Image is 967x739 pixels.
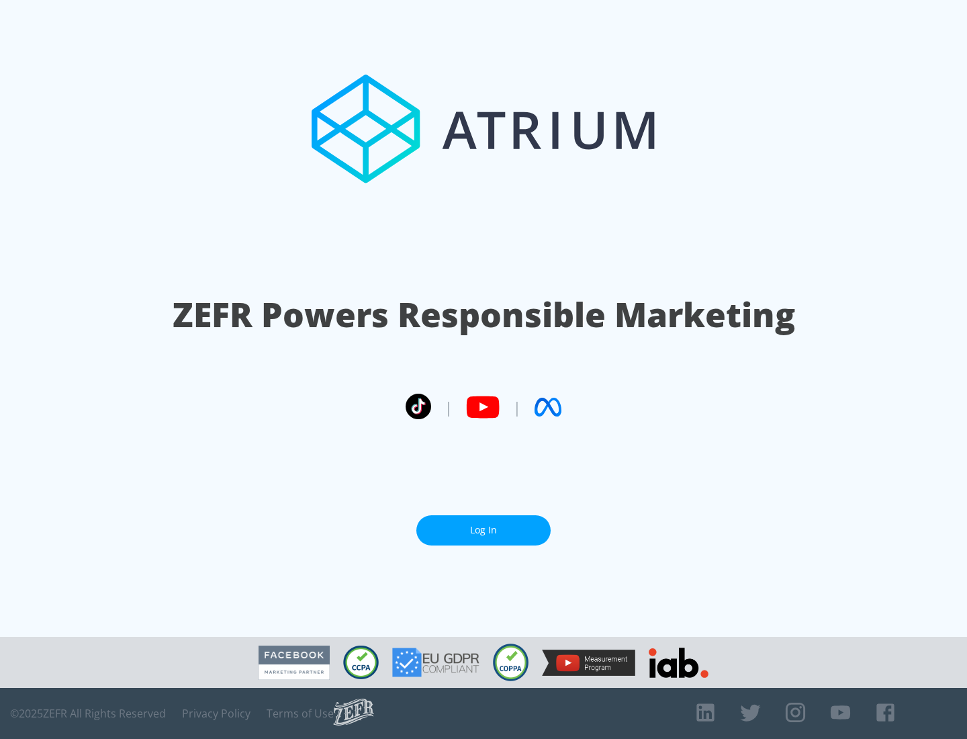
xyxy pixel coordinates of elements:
span: | [513,397,521,417]
img: GDPR Compliant [392,648,479,677]
img: YouTube Measurement Program [542,650,635,676]
img: CCPA Compliant [343,646,379,679]
img: IAB [649,648,708,678]
a: Terms of Use [267,707,334,720]
img: Facebook Marketing Partner [259,646,330,680]
h1: ZEFR Powers Responsible Marketing [173,292,795,338]
a: Privacy Policy [182,707,250,720]
span: | [445,397,453,417]
a: Log In [416,515,551,546]
img: COPPA Compliant [493,644,528,681]
span: © 2025 ZEFR All Rights Reserved [10,707,166,720]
